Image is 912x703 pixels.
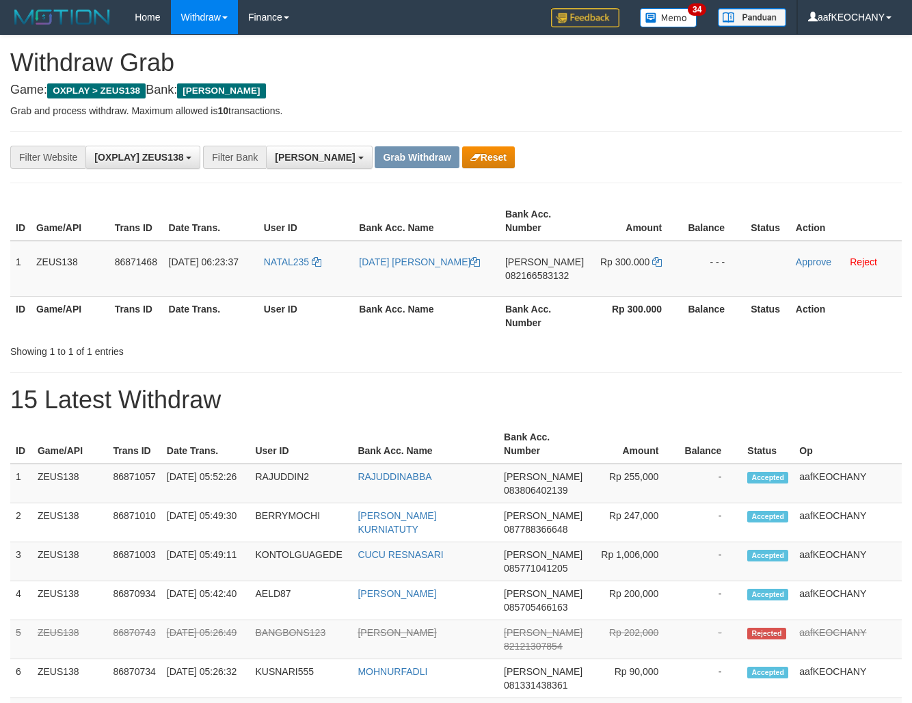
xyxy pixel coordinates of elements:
span: Accepted [747,550,788,561]
img: Button%20Memo.svg [640,8,697,27]
td: - - - [682,241,745,297]
th: Bank Acc. Number [498,425,588,464]
td: - [679,659,742,698]
span: Accepted [747,667,788,678]
span: OXPLAY > ZEUS138 [47,83,146,98]
td: Rp 255,000 [588,464,679,503]
td: - [679,620,742,659]
td: ZEUS138 [32,542,108,581]
td: 4 [10,581,32,620]
th: Date Trans. [163,296,258,335]
div: Filter Website [10,146,85,169]
button: Reset [462,146,515,168]
a: [PERSON_NAME] [358,588,436,599]
a: MOHNURFADLI [358,666,427,677]
td: 86871003 [107,542,161,581]
th: Bank Acc. Number [500,296,589,335]
span: Copy 081331438361 to clipboard [504,680,567,691]
h1: 15 Latest Withdraw [10,386,902,414]
span: Rp 300.000 [600,256,649,267]
th: User ID [258,202,354,241]
span: Accepted [747,511,788,522]
img: Feedback.jpg [551,8,619,27]
p: Grab and process withdraw. Maximum allowed is transactions. [10,104,902,118]
th: Status [745,202,790,241]
span: [PERSON_NAME] [504,510,582,521]
td: - [679,542,742,581]
h1: Withdraw Grab [10,49,902,77]
td: RAJUDDIN2 [250,464,352,503]
span: Copy 083806402139 to clipboard [504,485,567,496]
h4: Game: Bank: [10,83,902,97]
th: Op [794,425,902,464]
td: ZEUS138 [31,241,109,297]
div: Filter Bank [203,146,266,169]
th: Trans ID [109,296,163,335]
th: Bank Acc. Name [353,202,500,241]
td: BERRYMOCHI [250,503,352,542]
span: Accepted [747,589,788,600]
th: Bank Acc. Name [353,296,500,335]
span: Copy 82121307854 to clipboard [504,641,563,652]
th: Date Trans. [163,202,258,241]
a: Approve [796,256,831,267]
a: RAJUDDINABBA [358,471,431,482]
td: 86870734 [107,659,161,698]
span: [PERSON_NAME] [504,588,582,599]
td: 86871010 [107,503,161,542]
img: panduan.png [718,8,786,27]
span: [OXPLAY] ZEUS138 [94,152,183,163]
th: Game/API [31,202,109,241]
td: aafKEOCHANY [794,503,902,542]
td: [DATE] 05:42:40 [161,581,250,620]
td: [DATE] 05:52:26 [161,464,250,503]
span: [PERSON_NAME] [275,152,355,163]
button: [PERSON_NAME] [266,146,372,169]
td: 86871057 [107,464,161,503]
td: aafKEOCHANY [794,620,902,659]
td: [DATE] 05:26:32 [161,659,250,698]
th: ID [10,202,31,241]
span: Copy 085705466163 to clipboard [504,602,567,613]
a: NATAL235 [264,256,321,267]
th: Game/API [31,296,109,335]
td: 86870743 [107,620,161,659]
td: 3 [10,542,32,581]
span: [PERSON_NAME] [504,627,582,638]
th: Balance [682,296,745,335]
th: Status [742,425,794,464]
td: 1 [10,241,31,297]
span: Copy 085771041205 to clipboard [504,563,567,574]
th: Date Trans. [161,425,250,464]
th: Action [790,296,902,335]
span: NATAL235 [264,256,309,267]
button: Grab Withdraw [375,146,459,168]
td: KUSNARI555 [250,659,352,698]
td: - [679,464,742,503]
th: Status [745,296,790,335]
a: [DATE] [PERSON_NAME] [359,256,480,267]
td: AELD87 [250,581,352,620]
td: 5 [10,620,32,659]
td: Rp 200,000 [588,581,679,620]
th: Trans ID [107,425,161,464]
td: BANGBONS123 [250,620,352,659]
a: [PERSON_NAME] KURNIATUTY [358,510,436,535]
button: [OXPLAY] ZEUS138 [85,146,200,169]
span: Accepted [747,472,788,483]
th: Balance [679,425,742,464]
span: [PERSON_NAME] [504,549,582,560]
td: Rp 202,000 [588,620,679,659]
a: [PERSON_NAME] [358,627,436,638]
th: User ID [250,425,352,464]
td: ZEUS138 [32,659,108,698]
td: [DATE] 05:26:49 [161,620,250,659]
span: 86871468 [115,256,157,267]
strong: 10 [217,105,228,116]
a: CUCU RESNASARI [358,549,443,560]
td: - [679,503,742,542]
span: [PERSON_NAME] [504,471,582,482]
th: Balance [682,202,745,241]
span: [PERSON_NAME] [505,256,584,267]
td: 6 [10,659,32,698]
